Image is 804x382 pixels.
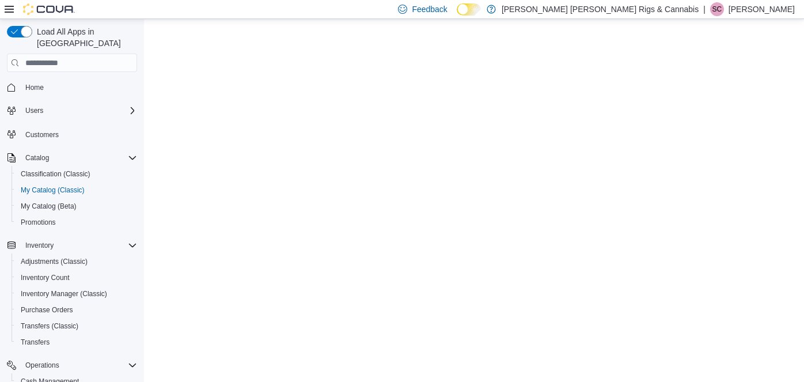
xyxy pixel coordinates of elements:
button: My Catalog (Beta) [12,198,142,214]
span: Customers [21,127,137,141]
span: Users [25,106,43,115]
button: Users [2,103,142,119]
span: Transfers [16,335,137,349]
span: Load All Apps in [GEOGRAPHIC_DATA] [32,26,137,49]
span: Inventory Count [16,271,137,285]
a: Transfers [16,335,54,349]
span: Transfers [21,338,50,347]
span: Inventory [21,239,137,252]
button: Transfers [12,334,142,350]
div: Sheila Cayenne [710,2,724,16]
button: Catalog [2,150,142,166]
span: My Catalog (Beta) [16,199,137,213]
span: Customers [25,130,59,139]
button: Inventory [21,239,58,252]
button: Home [2,79,142,96]
span: Promotions [16,215,137,229]
button: My Catalog (Classic) [12,182,142,198]
span: Feedback [412,3,447,15]
a: Adjustments (Classic) [16,255,92,268]
button: Inventory Manager (Classic) [12,286,142,302]
button: Transfers (Classic) [12,318,142,334]
button: Purchase Orders [12,302,142,318]
button: Operations [2,357,142,373]
a: Home [21,81,48,94]
span: Purchase Orders [21,305,73,315]
span: Operations [25,361,59,370]
button: Inventory Count [12,270,142,286]
button: Operations [21,358,64,372]
span: Adjustments (Classic) [16,255,137,268]
img: Cova [23,3,75,15]
span: Inventory Count [21,273,70,282]
button: Users [21,104,48,118]
span: Catalog [21,151,137,165]
a: My Catalog (Classic) [16,183,89,197]
span: My Catalog (Beta) [21,202,77,211]
span: My Catalog (Classic) [21,186,85,195]
span: Users [21,104,137,118]
button: Classification (Classic) [12,166,142,182]
span: Home [25,83,44,92]
button: Promotions [12,214,142,230]
a: Customers [21,128,63,142]
a: Classification (Classic) [16,167,95,181]
span: Inventory Manager (Classic) [16,287,137,301]
p: [PERSON_NAME] [PERSON_NAME] Rigs & Cannabis [502,2,699,16]
span: Inventory [25,241,54,250]
a: Transfers (Classic) [16,319,83,333]
span: Transfers (Classic) [16,319,137,333]
a: My Catalog (Beta) [16,199,81,213]
span: Classification (Classic) [16,167,137,181]
span: Promotions [21,218,56,227]
span: Inventory Manager (Classic) [21,289,107,298]
button: Customers [2,126,142,142]
a: Inventory Count [16,271,74,285]
span: Adjustments (Classic) [21,257,88,266]
button: Inventory [2,237,142,254]
span: My Catalog (Classic) [16,183,137,197]
button: Adjustments (Classic) [12,254,142,270]
span: Home [21,80,137,94]
span: SC [712,2,722,16]
a: Inventory Manager (Classic) [16,287,112,301]
span: Transfers (Classic) [21,322,78,331]
p: [PERSON_NAME] [729,2,795,16]
span: Classification (Classic) [21,169,90,179]
input: Dark Mode [457,3,481,16]
a: Promotions [16,215,60,229]
button: Catalog [21,151,54,165]
span: Catalog [25,153,49,162]
a: Purchase Orders [16,303,78,317]
span: Operations [21,358,137,372]
p: | [703,2,706,16]
span: Purchase Orders [16,303,137,317]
